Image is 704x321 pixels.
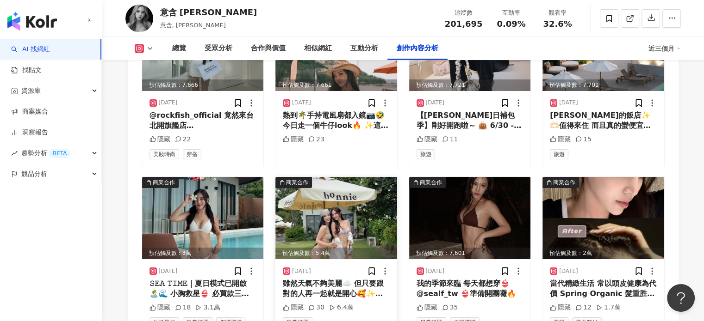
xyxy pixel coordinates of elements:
[596,303,621,312] div: 1.7萬
[648,41,681,56] div: 近三個月
[417,149,435,159] span: 旅遊
[397,43,438,54] div: 創作內容分析
[150,279,256,299] div: 𝚂𝙴𝙰 𝚃𝙸𝙼𝙴｜夏日模式已開啟🏝️🌊 小胸救星👙 必買款三件式 現在zoe團購8折🔥✨ [URL][DOMAIN_NAME]
[183,149,201,159] span: 穿搭
[550,149,568,159] span: 旅遊
[417,303,437,312] div: 隱藏
[150,149,179,159] span: 美妝時尚
[667,284,695,312] iframe: Help Scout Beacon - Open
[283,110,390,131] div: 熱到🌴手持電風扇都入鏡📷🤣 今日走一個牛仔look🔥 ✨這次我穿了 SEALF 幾款不同風格的比基尼 搭配「絕世好波 Nubra」整體集中又安心！ ✔️ 顯胸 ✔️ 包臀 ✔️ 不會壓肉 ✔️ ...
[275,177,397,259] div: post-image商業合作預估觸及數：5.4萬
[417,279,523,299] div: 我的季節來臨 每天都想穿👙 @sealf_tw 👙準備開團囉🔥
[275,248,397,259] div: 預估觸及數：5.4萬
[275,177,397,259] img: post-image
[304,43,332,54] div: 相似網紅
[150,303,170,312] div: 隱藏
[559,267,578,275] div: [DATE]
[417,110,523,131] div: 【[PERSON_NAME]日補包季】剛好開跑啦～ 👜 6/30 - 7/27 全台限時優惠 ✔ V 包款最低 4 折起 ✔ 任選 2 件活動包款再打 9 折（正價除外） ✔ 吊飾配件也是單一價...
[283,303,304,312] div: 隱藏
[409,248,531,259] div: 預估觸及數：7,601
[494,8,529,18] div: 互動率
[205,43,232,54] div: 受眾分析
[125,5,153,32] img: KOL Avatar
[7,12,57,30] img: logo
[286,178,308,187] div: 商業合作
[542,177,664,259] img: post-image
[540,8,575,18] div: 觀看率
[11,150,18,157] span: rise
[150,135,170,144] div: 隱藏
[21,143,70,164] span: 趨勢分析
[329,303,354,312] div: 6.4萬
[49,149,70,158] div: BETA
[142,177,264,259] img: post-image
[409,177,531,259] img: post-image
[160,22,226,29] span: 意含, [PERSON_NAME]
[575,303,592,312] div: 12
[409,177,531,259] div: post-image商業合作預估觸及數：7,601
[21,164,47,184] span: 競品分析
[175,303,191,312] div: 18
[21,80,41,101] span: 資源庫
[275,79,397,91] div: 預估觸及數：7,661
[442,303,458,312] div: 35
[251,43,286,54] div: 合作與價值
[175,135,191,144] div: 22
[142,248,264,259] div: 預估觸及數：3萬
[550,135,571,144] div: 隱藏
[11,66,42,75] a: 找貼文
[550,279,657,299] div: 當代精緻生活 常以頭皮健康為代價 Spring Organic 髮重胜 植萃淨澈配方 淨化頭皮 減少出油 噴霧瞬透～零黏膩 兩周就重獲頭皮自由 呼吸感蓬鬆 新生力悄然復甦 Spring Orga...
[442,135,458,144] div: 11
[283,279,390,299] div: 雖然天氣不夠美麗☁️ 但只要跟對的人再一起就是開心🥰✨ @sealf_tw 開團一週✨ 最低打8折優惠 必須購入～ 要從我的連結🔗下單才有優惠喔❤️
[445,19,483,29] span: 201,695
[153,178,175,187] div: 商業合作
[417,135,437,144] div: 隱藏
[172,43,186,54] div: 總覽
[283,135,304,144] div: 隱藏
[292,267,311,275] div: [DATE]
[542,79,664,91] div: 預估觸及數：7,701
[445,8,483,18] div: 追蹤數
[409,79,531,91] div: 預估觸及數：7,721
[142,177,264,259] div: post-image商業合作預估觸及數：3萬
[11,107,48,116] a: 商案媒合
[420,178,442,187] div: 商業合作
[542,248,664,259] div: 預估觸及數：2萬
[350,43,378,54] div: 互動分析
[426,99,445,107] div: [DATE]
[559,99,578,107] div: [DATE]
[497,19,525,29] span: 0.09%
[543,19,572,29] span: 32.6%
[159,99,178,107] div: [DATE]
[308,303,324,312] div: 30
[426,267,445,275] div: [DATE]
[195,303,220,312] div: 3.1萬
[160,6,257,18] div: 意含 [PERSON_NAME]
[142,79,264,91] div: 預估觸及數：7,666
[550,303,571,312] div: 隱藏
[292,99,311,107] div: [DATE]
[550,110,657,131] div: [PERSON_NAME]的飯店✨🫶🏻值得來住 而且真的蠻便宜的🤫請存起來 📍VALA Hua Hin
[542,177,664,259] div: post-image商業合作預估觸及數：2萬
[11,128,48,137] a: 洞察報告
[150,110,256,131] div: @rockfish_official 竟然來台北開旗艦店 @rockfishweatherwear_tw 了？！ 不只經典雨靴 連夢幻芭蕾舞鞋都能現場試穿🩰 質感爆棚、實穿又可愛 穿上就不想脫下...
[159,267,178,275] div: [DATE]
[308,135,324,144] div: 23
[11,45,50,54] a: searchAI 找網紅
[553,178,575,187] div: 商業合作
[575,135,592,144] div: 15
